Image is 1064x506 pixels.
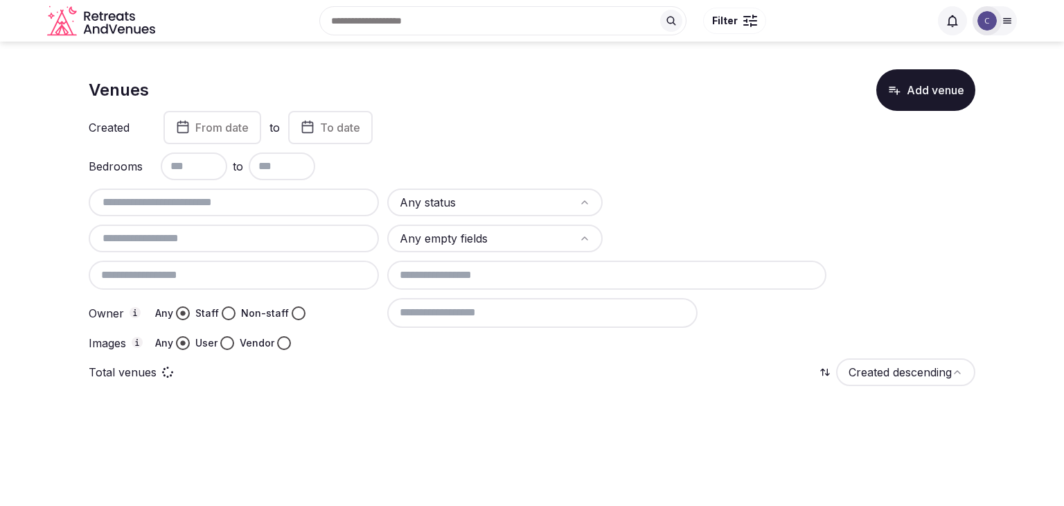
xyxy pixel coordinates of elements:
label: Bedrooms [89,161,144,172]
p: Total venues [89,365,157,380]
label: User [195,336,218,350]
button: Add venue [876,69,975,111]
button: Images [132,337,143,348]
span: to [233,158,243,175]
label: Any [155,336,173,350]
button: From date [163,111,261,144]
button: Owner [130,307,141,318]
h1: Venues [89,78,149,102]
label: Staff [195,306,219,320]
span: Filter [712,14,738,28]
span: From date [195,121,249,134]
label: Owner [89,307,144,320]
label: Vendor [240,336,274,350]
span: To date [320,121,360,134]
img: Catherine Mesina [977,11,997,30]
label: Images [89,337,144,349]
button: To date [288,111,373,144]
a: Visit the homepage [47,6,158,37]
label: Created [89,122,144,133]
button: Filter [703,8,766,34]
label: Any [155,306,173,320]
label: to [269,120,280,135]
svg: Retreats and Venues company logo [47,6,158,37]
label: Non-staff [241,306,289,320]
